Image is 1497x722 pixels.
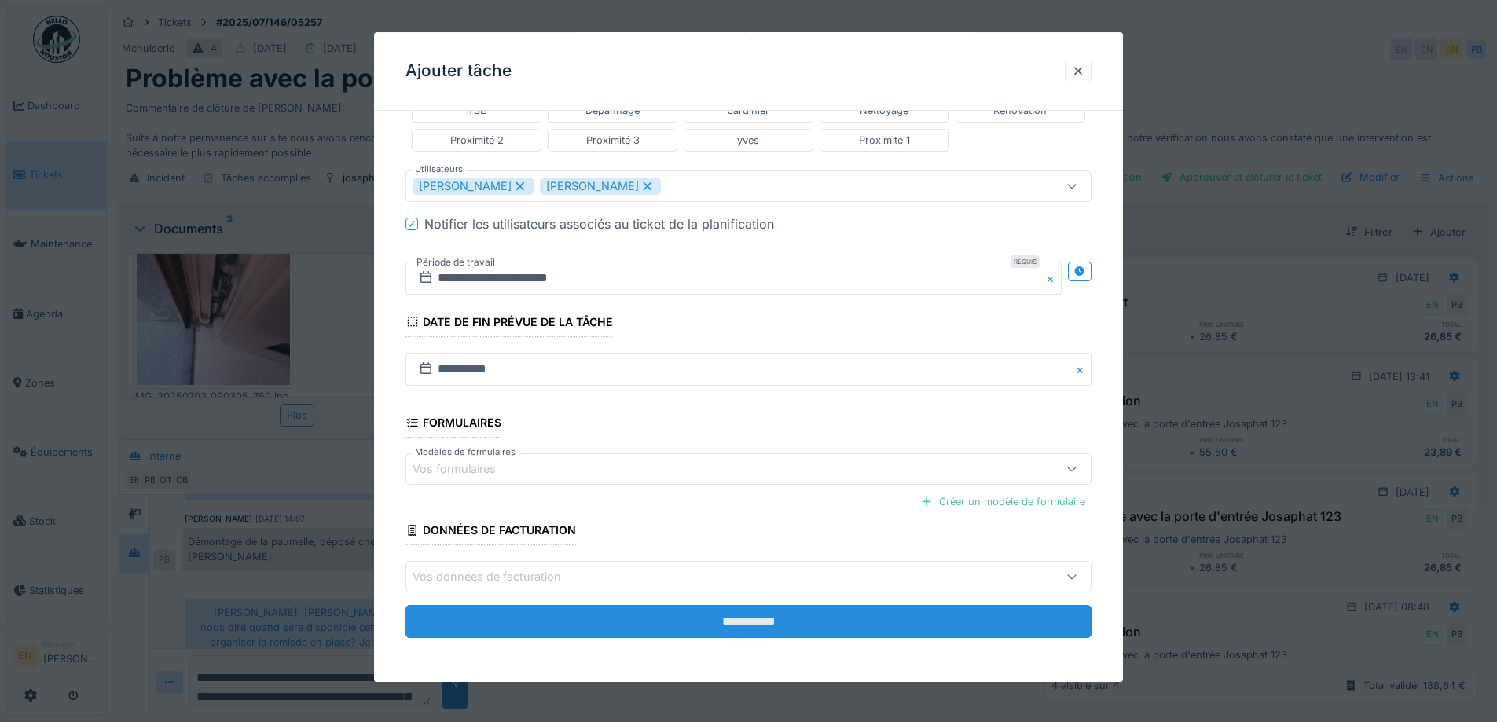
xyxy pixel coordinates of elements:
div: Notifier les utilisateurs associés au ticket de la planification [424,214,774,233]
label: Utilisateurs [412,163,466,176]
div: Vos formulaires [413,461,518,478]
div: yves [737,133,759,148]
div: Proximité 2 [450,133,504,148]
div: Proximité 3 [586,133,640,148]
div: [PERSON_NAME] [413,178,534,195]
div: Date de fin prévue de la tâche [405,310,613,337]
div: Dépannage [585,104,640,119]
div: Proximité 1 [859,133,910,148]
div: TSE [468,104,486,119]
label: Modèles de formulaires [412,445,519,459]
button: Close [1044,262,1062,295]
div: Données de facturation [405,519,576,546]
div: Requis [1011,255,1040,268]
label: Période de travail [415,254,497,271]
button: Close [1074,353,1092,386]
div: [PERSON_NAME] [540,178,661,195]
div: Jardinier [728,104,769,119]
div: Nettoyage [860,104,908,119]
div: Rénovation [993,104,1047,119]
div: Formulaires [405,411,501,438]
div: Vos données de facturation [413,569,583,586]
div: Créer un modèle de formulaire [914,491,1092,512]
h3: Ajouter tâche [405,61,512,81]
